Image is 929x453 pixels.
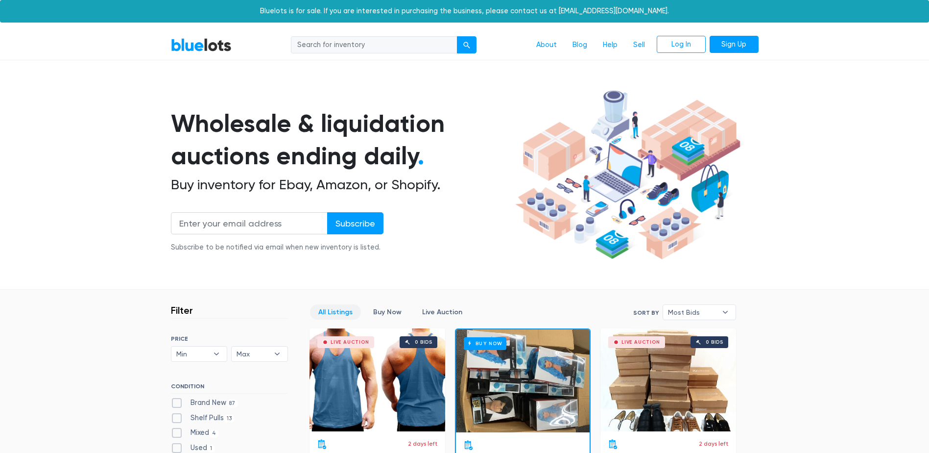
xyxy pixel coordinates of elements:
a: Live Auction 0 bids [310,328,445,431]
span: 4 [209,430,219,438]
b: ▾ [206,347,227,361]
div: Live Auction [621,340,660,345]
a: All Listings [310,304,361,320]
span: 87 [226,400,238,407]
label: Brand New [171,398,238,408]
b: ▾ [715,305,736,320]
a: Blog [565,36,595,54]
span: Max [237,347,269,361]
div: 0 bids [415,340,432,345]
input: Enter your email address [171,212,328,234]
div: Live Auction [331,340,369,345]
a: Sign Up [710,36,759,53]
a: Help [595,36,625,54]
a: Buy Now [456,329,590,432]
a: Buy Now [365,304,410,320]
label: Sort By [633,308,659,317]
h6: PRICE [171,335,288,342]
h6: Buy Now [464,337,506,350]
div: 0 bids [706,340,723,345]
span: 1 [207,445,215,453]
a: Sell [625,36,653,54]
h6: CONDITION [171,383,288,394]
div: Subscribe to be notified via email when new inventory is listed. [171,242,383,253]
input: Search for inventory [291,36,457,54]
h2: Buy inventory for Ebay, Amazon, or Shopify. [171,176,512,193]
p: 2 days left [408,439,437,448]
label: Mixed [171,428,219,438]
span: Min [176,347,209,361]
img: hero-ee84e7d0318cb26816c560f6b4441b76977f77a177738b4e94f68c95b2b83dbb.png [512,86,744,264]
span: 13 [224,415,235,423]
b: ▾ [267,347,287,361]
a: About [528,36,565,54]
a: Live Auction 0 bids [600,328,736,431]
a: Log In [657,36,706,53]
h1: Wholesale & liquidation auctions ending daily [171,107,512,173]
a: Live Auction [414,304,471,320]
a: BlueLots [171,38,232,52]
input: Subscribe [327,212,383,234]
h3: Filter [171,304,193,316]
label: Shelf Pulls [171,413,235,424]
p: 2 days left [699,439,728,448]
span: . [418,141,424,171]
span: Most Bids [668,305,717,320]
